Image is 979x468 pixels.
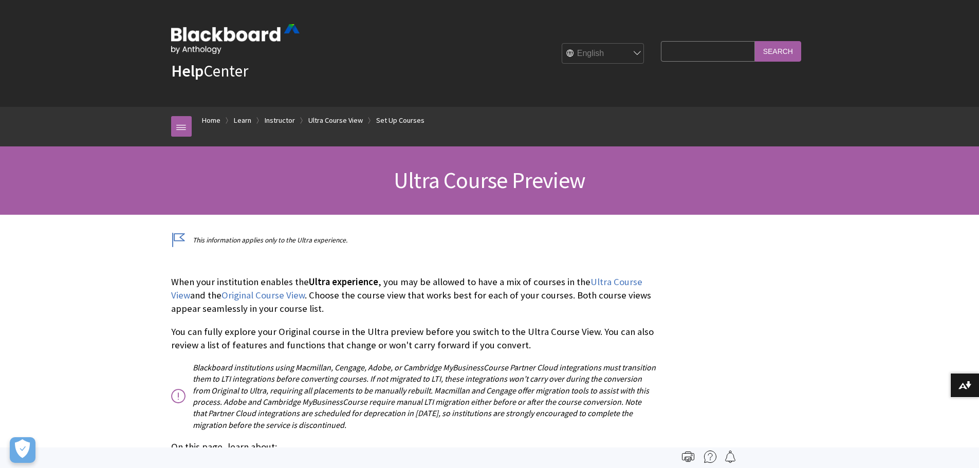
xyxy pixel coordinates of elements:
[755,41,801,61] input: Search
[562,44,644,64] select: Site Language Selector
[171,440,656,454] p: On this page, learn about:
[171,61,204,81] strong: Help
[171,362,656,430] p: Blackboard institutions using Macmillan, Cengage, Adobe, or Cambridge MyBusinessCourse Partner Cl...
[234,114,251,127] a: Learn
[171,276,642,302] a: Ultra Course View
[265,114,295,127] a: Instructor
[376,114,424,127] a: Set Up Courses
[724,451,736,463] img: Follow this page
[10,437,35,463] button: Open Preferences
[171,61,248,81] a: HelpCenter
[394,166,585,194] span: Ultra Course Preview
[171,235,656,245] p: This information applies only to the Ultra experience.
[308,114,363,127] a: Ultra Course View
[171,325,656,352] p: You can fully explore your Original course in the Ultra preview before you switch to the Ultra Co...
[171,275,656,316] p: When your institution enables the , you may be allowed to have a mix of courses in the and the . ...
[171,24,300,54] img: Blackboard by Anthology
[221,289,305,302] a: Original Course View
[309,276,378,288] span: Ultra experience
[704,451,716,463] img: More help
[682,451,694,463] img: Print
[202,114,220,127] a: Home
